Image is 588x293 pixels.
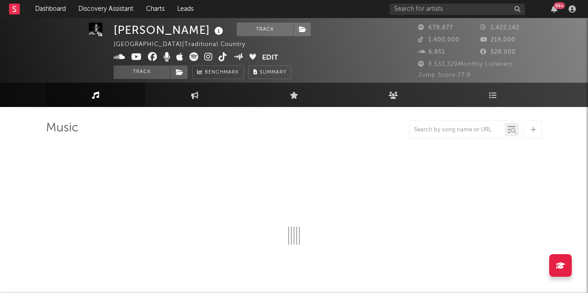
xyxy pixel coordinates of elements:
[114,23,225,37] div: [PERSON_NAME]
[418,61,513,67] span: 8,533,329 Monthly Listeners
[480,37,515,43] span: 219,000
[551,5,557,13] button: 99+
[480,49,516,55] span: 528,000
[205,67,239,78] span: Benchmark
[418,49,445,55] span: 6,851
[409,126,505,134] input: Search by song name or URL
[262,52,278,64] button: Edit
[192,65,244,79] a: Benchmark
[237,23,293,36] button: Track
[418,72,471,78] span: Jump Score: 77.9
[390,4,525,15] input: Search for artists
[418,25,453,31] span: 679,877
[480,25,519,31] span: 1,422,142
[114,39,256,50] div: [GEOGRAPHIC_DATA] | Traditional Country
[418,37,459,43] span: 1,400,000
[114,65,170,79] button: Track
[248,65,291,79] button: Summary
[554,2,565,9] div: 99 +
[260,70,286,75] span: Summary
